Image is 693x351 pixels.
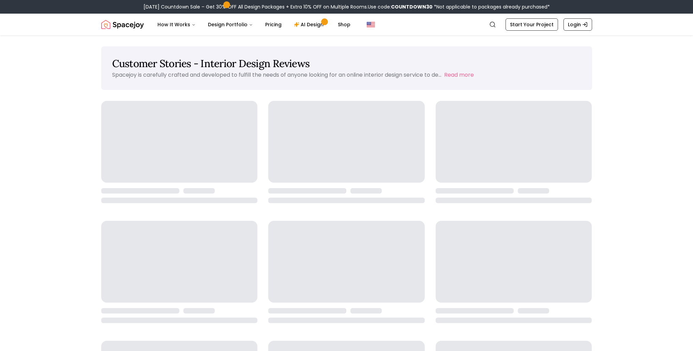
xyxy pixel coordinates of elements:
[112,57,581,70] h1: Customer Stories - Interior Design Reviews
[144,3,550,10] div: [DATE] Countdown Sale – Get 30% OFF All Design Packages + Extra 10% OFF on Multiple Rooms.
[433,3,550,10] span: *Not applicable to packages already purchased*
[332,18,356,31] a: Shop
[202,18,258,31] button: Design Portfolio
[391,3,433,10] b: COUNTDOWN30
[506,18,558,31] a: Start Your Project
[101,14,592,35] nav: Global
[101,18,144,31] a: Spacejoy
[563,18,592,31] a: Login
[152,18,201,31] button: How It Works
[368,3,433,10] span: Use code:
[260,18,287,31] a: Pricing
[367,20,375,29] img: United States
[152,18,356,31] nav: Main
[101,18,144,31] img: Spacejoy Logo
[112,71,441,79] p: Spacejoy is carefully crafted and developed to fulfill the needs of anyone looking for an online ...
[288,18,331,31] a: AI Design
[444,71,474,79] button: Read more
